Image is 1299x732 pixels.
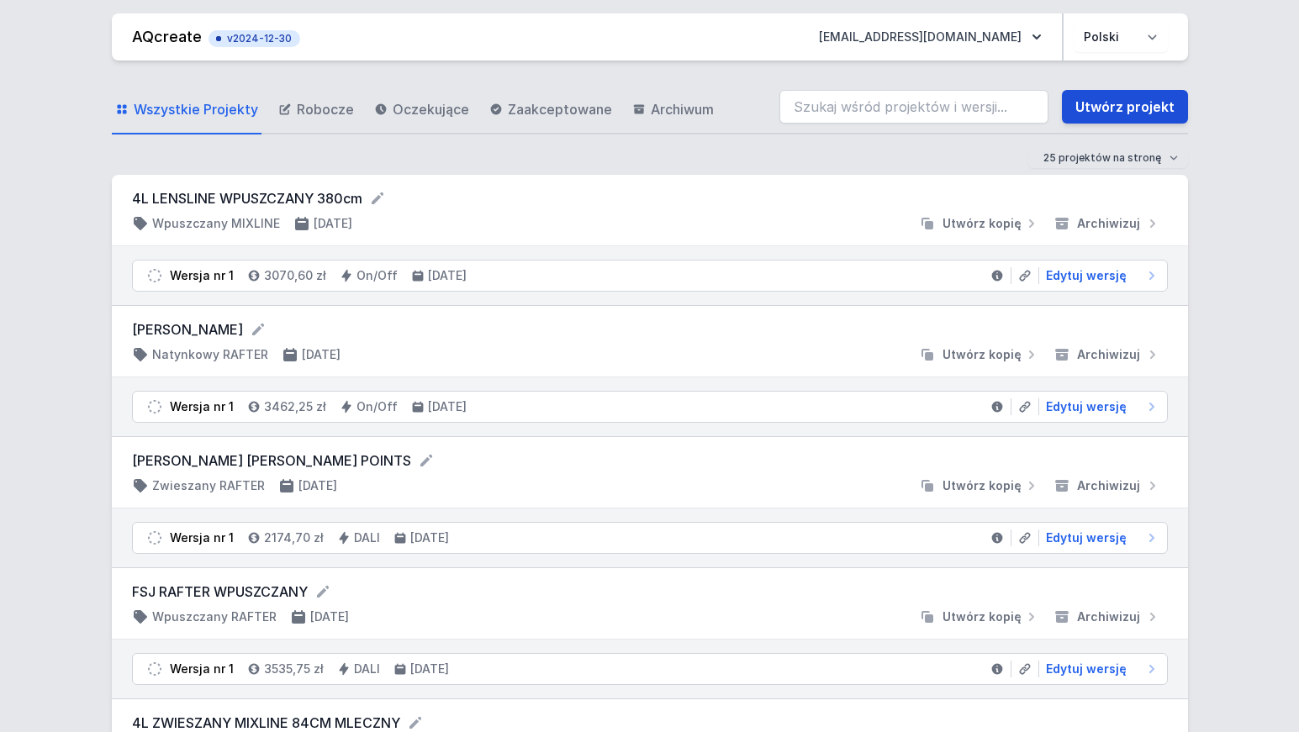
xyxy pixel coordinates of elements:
[356,267,398,284] h4: On/Off
[209,27,300,47] button: v2024-12-30
[132,188,1168,208] form: 4L LENSLINE WPUSZCZANY 380cm
[302,346,341,363] h4: [DATE]
[170,398,234,415] div: Wersja nr 1
[629,86,717,134] a: Archiwum
[297,99,354,119] span: Robocze
[1077,346,1140,363] span: Archiwizuj
[1039,661,1160,677] a: Edytuj wersję
[356,398,398,415] h4: On/Off
[152,215,280,232] h4: Wpuszczany MIXLINE
[354,661,380,677] h4: DALI
[1074,22,1168,52] select: Wybierz język
[264,529,324,546] h4: 2174,70 zł
[1062,90,1188,124] a: Utwórz projekt
[170,529,234,546] div: Wersja nr 1
[314,583,331,600] button: Edytuj nazwę projektu
[152,346,268,363] h4: Natynkowy RAFTER
[152,477,265,494] h4: Zwieszany RAFTER
[1077,608,1140,625] span: Archiwizuj
[1047,215,1168,232] button: Archiwizuj
[418,452,435,469] button: Edytuj nazwę projektu
[217,32,292,45] span: v2024-12-30
[486,86,615,134] a: Zaakceptowane
[1039,398,1160,415] a: Edytuj wersję
[354,529,380,546] h4: DALI
[132,28,202,45] a: AQcreate
[943,215,1022,232] span: Utwórz kopię
[912,215,1047,232] button: Utwórz kopię
[112,86,261,134] a: Wszystkie Projekty
[146,661,163,677] img: draft.svg
[1039,267,1160,284] a: Edytuj wersję
[943,346,1022,363] span: Utwórz kopię
[146,398,163,415] img: draft.svg
[1047,346,1168,363] button: Archiwizuj
[132,450,1168,471] form: [PERSON_NAME] [PERSON_NAME] POINTS
[407,714,424,731] button: Edytuj nazwę projektu
[912,477,1047,494] button: Utwórz kopię
[170,267,234,284] div: Wersja nr 1
[943,477,1022,494] span: Utwórz kopię
[912,608,1047,625] button: Utwórz kopię
[393,99,469,119] span: Oczekujące
[264,398,326,415] h4: 3462,25 zł
[428,398,467,415] h4: [DATE]
[371,86,473,134] a: Oczekujące
[1077,477,1140,494] span: Archiwizuj
[1047,477,1168,494] button: Archiwizuj
[152,608,277,625] h4: Wpuszczany RAFTER
[170,661,234,677] div: Wersja nr 1
[1077,215,1140,232] span: Archiwizuj
[146,267,163,284] img: draft.svg
[369,190,386,207] button: Edytuj nazwę projektu
[779,90,1048,124] input: Szukaj wśród projektów i wersji...
[1046,267,1127,284] span: Edytuj wersję
[651,99,714,119] span: Archiwum
[298,477,337,494] h4: [DATE]
[250,321,267,338] button: Edytuj nazwę projektu
[410,661,449,677] h4: [DATE]
[1046,529,1127,546] span: Edytuj wersję
[428,267,467,284] h4: [DATE]
[805,22,1055,52] button: [EMAIL_ADDRESS][DOMAIN_NAME]
[912,346,1047,363] button: Utwórz kopię
[132,319,1168,340] form: [PERSON_NAME]
[310,608,349,625] h4: [DATE]
[264,267,326,284] h4: 3070,60 zł
[1046,398,1127,415] span: Edytuj wersję
[146,529,163,546] img: draft.svg
[1047,608,1168,625] button: Archiwizuj
[410,529,449,546] h4: [DATE]
[314,215,352,232] h4: [DATE]
[508,99,612,119] span: Zaakceptowane
[943,608,1022,625] span: Utwórz kopię
[1039,529,1160,546] a: Edytuj wersję
[275,86,357,134] a: Robocze
[134,99,258,119] span: Wszystkie Projekty
[132,582,1168,602] form: FSJ RAFTER WPUSZCZANY
[264,661,324,677] h4: 3535,75 zł
[1046,661,1127,677] span: Edytuj wersję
